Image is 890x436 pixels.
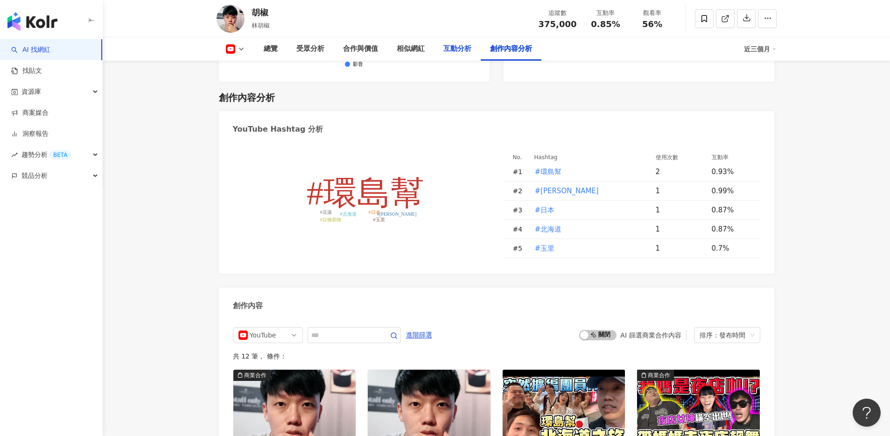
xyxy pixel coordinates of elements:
iframe: Help Scout Beacon - Open [853,399,881,427]
button: 進階篩選 [406,327,433,342]
div: 創作內容 [233,301,263,311]
th: 使用次數 [648,152,704,162]
img: logo [7,12,57,31]
button: #玉里 [534,239,555,258]
a: 洞察報告 [11,129,49,139]
div: # 3 [513,205,527,215]
div: 影音 [353,62,363,68]
td: #日本 [527,201,648,220]
tspan: #北海道 [340,211,356,217]
span: #玉里 [535,243,555,253]
td: #北海道 [527,220,648,239]
span: #北海道 [535,224,562,234]
a: 找貼文 [11,66,42,76]
tspan: #日本 [368,210,380,215]
span: 0.85% [591,20,620,29]
span: #環島幫 [535,167,562,177]
span: rise [11,152,18,158]
span: 趨勢分析 [21,144,71,165]
td: 0.7% [704,239,760,258]
div: 互動率 [588,8,624,18]
td: 0.87% [704,220,760,239]
div: 商業合作 [244,371,266,380]
div: 胡椒 [252,7,270,18]
div: 0.87% [712,205,751,215]
div: # 1 [513,167,527,177]
a: 商案媒合 [11,108,49,118]
img: KOL Avatar [217,5,245,33]
span: 資源庫 [21,81,41,102]
div: 1 [656,243,704,253]
div: 2 [656,167,704,177]
td: #環島幫 [527,162,648,182]
th: No. [504,152,527,162]
td: 0.99% [704,182,760,201]
div: 受眾分析 [296,43,324,55]
div: 共 12 筆 ， 條件： [233,352,760,360]
div: 0.93% [712,167,751,177]
button: #環島幫 [534,162,562,181]
div: BETA [49,150,71,160]
span: 375,000 [539,19,577,29]
div: 0.7% [712,243,751,253]
div: # 5 [513,243,527,253]
th: 互動率 [704,152,760,162]
div: YouTube [250,328,280,343]
td: 0.87% [704,201,760,220]
tspan: #[PERSON_NAME] [377,211,416,217]
div: # 4 [513,224,527,234]
div: 近三個月 [744,42,777,56]
div: 商業合作 [648,371,670,380]
div: 創作內容分析 [219,91,275,104]
span: 林胡椒 [252,22,270,29]
button: #日本 [534,201,555,219]
div: 0.87% [712,224,751,234]
tspan: #環島幫 [307,175,424,212]
th: Hashtag [527,152,648,162]
span: 競品分析 [21,165,48,186]
div: 相似網紅 [397,43,425,55]
div: 追蹤數 [539,8,577,18]
div: 1 [656,224,704,234]
div: 合作與價值 [343,43,378,55]
button: #北海道 [534,220,562,239]
div: 排序：發布時間 [700,328,746,343]
div: 觀看率 [635,8,670,18]
td: #夏威夷 [527,182,648,201]
tspan: #以物易物 [320,217,341,222]
span: #日本 [535,205,555,215]
div: 0.99% [712,186,751,196]
td: #玉里 [527,239,648,258]
div: YouTube Hashtag 分析 [233,124,323,134]
button: #[PERSON_NAME] [534,182,599,200]
a: searchAI 找網紅 [11,45,50,55]
tspan: #玉里 [373,217,385,222]
div: 創作內容分析 [490,43,532,55]
div: 1 [656,205,704,215]
div: AI 篩選商業合作內容 [620,331,681,339]
div: # 2 [513,186,527,196]
span: 進階篩選 [406,328,432,343]
div: 1 [656,186,704,196]
span: #[PERSON_NAME] [535,186,599,196]
tspan: #花蓮 [320,210,331,215]
span: 56% [642,20,662,29]
td: 0.93% [704,162,760,182]
div: 互動分析 [443,43,471,55]
div: 總覽 [264,43,278,55]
